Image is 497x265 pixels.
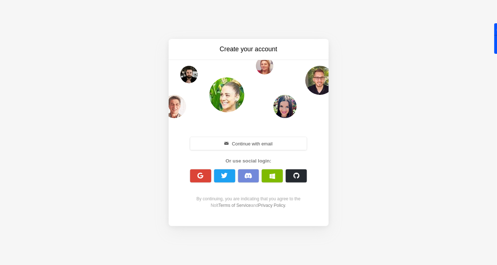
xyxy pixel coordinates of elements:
[190,137,307,150] button: Continue with email
[186,196,311,209] div: By continuing, you are indicating that you agree to the Nolt and .
[258,203,285,208] a: Privacy Policy
[186,157,311,165] div: Or use social login:
[188,45,310,54] h3: Create your account
[219,203,251,208] a: Terms of Service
